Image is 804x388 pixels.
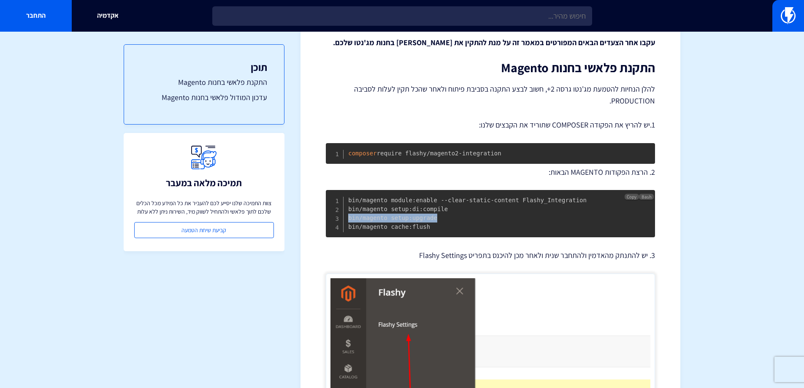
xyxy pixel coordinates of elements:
[625,194,639,200] button: Copy
[348,197,587,230] code: bin/magento module:enable --clear-static-content Flashy_Integration bin/magento setup:di:compile ...
[348,150,376,157] span: composer
[212,6,592,26] input: חיפוש מהיר...
[326,61,655,75] h2: התקנת פלאשי בחנות Magento
[141,77,267,88] a: התקנת פלאשי בחנות Magento
[166,178,242,188] h3: תמיכה מלאה במעבר
[141,92,267,103] a: עדכון המודול פלאשי בחנות Magento
[348,150,501,157] code: require flashy/magento2-integration
[134,199,274,216] p: צוות התמיכה שלנו יסייע לכם להעביר את כל המידע מכל הכלים שלכם לתוך פלאשי ולהתחיל לשווק מיד, השירות...
[326,119,655,130] p: 1.יש להריץ את הפקודה COMPOSER שתוריד את הקבצים שלנו:
[326,167,655,178] p: 2. הרצת הפקודות MAGENTO הבאות:
[639,194,654,200] span: Bash
[627,194,636,200] span: Copy
[141,62,267,73] h3: תוכן
[333,38,655,47] strong: עקבו אחר הצעדים הבאים המפורטים במאמר זה על מנת להתקין את [PERSON_NAME] בחנות מג'נטו שלכם.
[134,222,274,238] a: קביעת שיחת הטמעה
[326,250,655,261] p: 3. יש להתנתק מהאדמין ולהתחבר שנית ולאחר מכן להיכנס בתפריט Flashy Settings
[326,83,655,107] p: להלן הנחיות להטמעת מג'נטו גרסה 2+, חשוב לבצע התקנה בסביבת פיתוח ולאחר שהכל תקין לעלות לסביבה PROD...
